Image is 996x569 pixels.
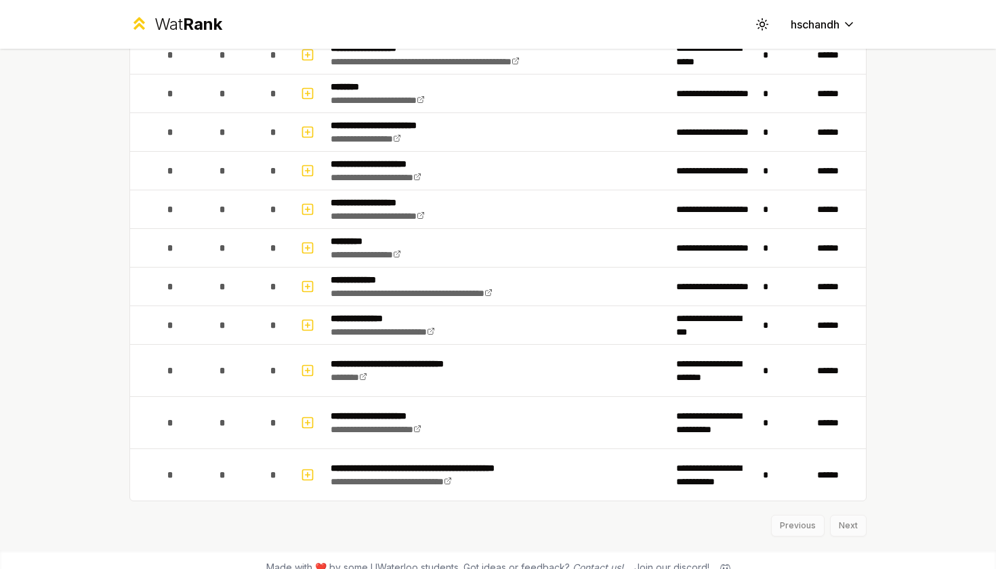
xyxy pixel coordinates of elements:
[129,14,222,35] a: WatRank
[183,14,222,34] span: Rank
[154,14,222,35] div: Wat
[780,12,867,37] button: hschandh
[791,16,839,33] span: hschandh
